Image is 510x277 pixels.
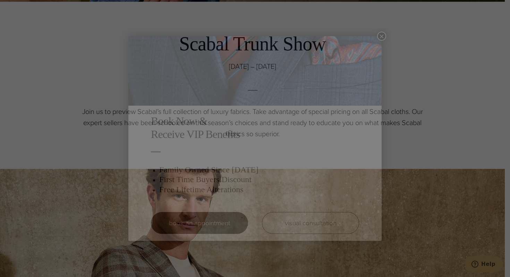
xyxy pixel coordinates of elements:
[377,32,386,41] button: Close
[151,114,359,141] h2: Book Now & Receive VIP Benefits
[262,212,359,234] a: visual consultation
[159,185,359,195] h3: Free Lifetime Alterations
[16,5,30,11] span: Help
[151,212,248,234] a: book an appointment
[159,174,359,185] h3: First Time Buyers Discount
[159,165,359,175] h3: Family Owned Since [DATE]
